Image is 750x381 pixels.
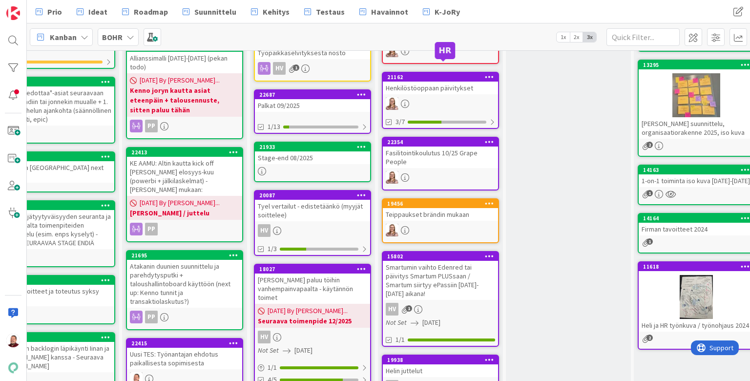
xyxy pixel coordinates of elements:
div: Uusi TES: Työnantajan ehdotus paikallisesta sopimisesta [127,348,242,369]
div: IH [383,224,498,236]
div: PP [145,223,158,235]
a: Prio [30,3,68,21]
a: 21695Atakanin duunien suunnittelu ja parehdytysputki + taloushallintoboard käyttöön (next up: Ken... [126,250,243,330]
div: 19938 [383,356,498,364]
div: PP [127,223,242,235]
a: 21162Henkilöstöoppaan päivityksetIH3/7 [382,72,499,129]
span: 1 [293,64,299,71]
div: 22415 [127,339,242,348]
div: PP [127,311,242,323]
span: 3/7 [396,117,405,127]
span: 1 / 1 [268,362,277,373]
b: Seuraava toimenpide 12/2025 [258,316,367,326]
div: 21695 [131,252,242,259]
span: 1 [646,190,653,196]
div: 20087Tyel vertailut - edistetäänkö (myyjät soittelee) [255,191,370,221]
div: HV [255,224,370,237]
div: 22415 [131,340,242,347]
span: Prio [47,6,62,18]
div: 22415Uusi TES: Työnantajan ehdotus paikallisesta sopimisesta [127,339,242,369]
span: [DATE] By [PERSON_NAME]... [140,75,220,85]
div: 22425 [3,153,114,160]
div: 21695Atakanin duunien suunnittelu ja parehdytysputki + taloushallintoboard käyttöön (next up: Ken... [127,251,242,308]
input: Quick Filter... [606,28,680,46]
a: Roadmap [116,3,174,21]
div: 21162 [387,74,498,81]
b: [PERSON_NAME] / juttelu [130,208,239,218]
div: 21933 [255,143,370,151]
span: 1 [646,238,653,245]
div: Stage-end 08/2025 [255,151,370,164]
div: 15802Smartumin vaihto Edenred tai päivitys Smartum PLUSsaan / Smartum siirtyy ePassiin [DATE]-[DA... [383,252,498,300]
div: 20087 [255,191,370,200]
div: Fasilitointikoulutus 10/25 Grape People [383,147,498,168]
div: Tyel vertailut - edistetäänkö (myyjät soittelee) [255,200,370,221]
span: Ideat [88,6,107,18]
img: Visit kanbanzone.com [6,6,20,20]
div: 21933Stage-end 08/2025 [255,143,370,164]
b: Kenno joryn kautta asiat eteenpäin + talousennuste, sitten paluu tähän [130,85,239,115]
a: Kehitys [245,3,295,21]
a: Suunnittelu [177,3,242,21]
a: 15802Smartumin vaihto Edenred tai päivitys Smartum PLUSsaan / Smartum siirtyy ePassiin [DATE]-[DA... [382,251,499,347]
div: Helin juttelut [383,364,498,377]
img: IH [386,224,398,236]
div: HV [383,303,498,316]
span: 1 [406,305,412,312]
div: 18790 [3,277,114,284]
div: 22418 [3,202,114,209]
img: JS [6,334,20,347]
div: PP [145,311,158,323]
img: IH [386,44,398,57]
div: HV [273,62,286,75]
span: Havainnot [371,6,408,18]
i: Not Set [258,346,279,355]
div: IH [383,44,498,57]
div: 21997Allianssimalli [DATE]-[DATE] (pekan todo) [127,43,242,73]
div: IH [383,171,498,184]
b: BOHR [102,32,123,42]
span: [DATE] By [PERSON_NAME]... [140,198,220,208]
span: 2 [646,335,653,341]
div: Palkat 09/2025 [255,99,370,112]
a: 19456Teippaukset brändin mukaanIH [382,198,499,243]
div: 21162Henkilöstöoppaan päivitykset [383,73,498,94]
i: Not Set [386,318,407,327]
div: 21162 [383,73,498,82]
div: 21695 [127,251,242,260]
img: IH [386,97,398,110]
span: Support [19,1,42,13]
div: 19938 [387,357,498,363]
span: Kehitys [263,6,290,18]
span: 3x [583,32,596,42]
div: Smartumin vaihto Edenred tai päivitys Smartum PLUSsaan / Smartum siirtyy ePassiin [DATE]-[DATE] a... [383,261,498,300]
h5: HR [439,46,452,55]
img: avatar [6,361,20,375]
div: Henkilöstöoppaan päivitykset [383,82,498,94]
span: [DATE] [422,317,440,328]
div: 22424 [3,334,114,341]
a: Työpaikan riskien arviointi - Työpaikkaselvityksestä nostoHV [254,28,371,82]
div: Atakanin duunien suunnittelu ja parehdytysputki + taloushallintoboard käyttöön (next up: Kenno tu... [127,260,242,308]
div: 22417 [3,79,114,85]
div: 22413KE AAMU: Altin kautta kick off [PERSON_NAME] elosyys-kuu (powerbi + jälkilaskelmat) - [PERSO... [127,148,242,196]
a: Havainnot [354,3,414,21]
span: 1/13 [268,122,280,132]
div: 20087 [259,192,370,199]
a: K-JoRy [417,3,466,21]
div: 22687 [259,91,370,98]
div: 1/1 [255,361,370,374]
span: 1/1 [396,335,405,345]
span: 2 [646,142,653,148]
span: 1/3 [268,244,277,254]
div: PP [127,120,242,132]
div: 15802 [383,252,498,261]
div: HV [255,331,370,343]
span: 1x [557,32,570,42]
a: 22413KE AAMU: Altin kautta kick off [PERSON_NAME] elosyys-kuu (powerbi + jälkilaskelmat) - [PERSO... [126,147,243,242]
img: IH [386,171,398,184]
div: 19456Teippaukset brändin mukaan [383,199,498,221]
div: 18027 [259,266,370,273]
div: HV [386,303,398,316]
a: 22687Palkat 09/20251/13 [254,89,371,134]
